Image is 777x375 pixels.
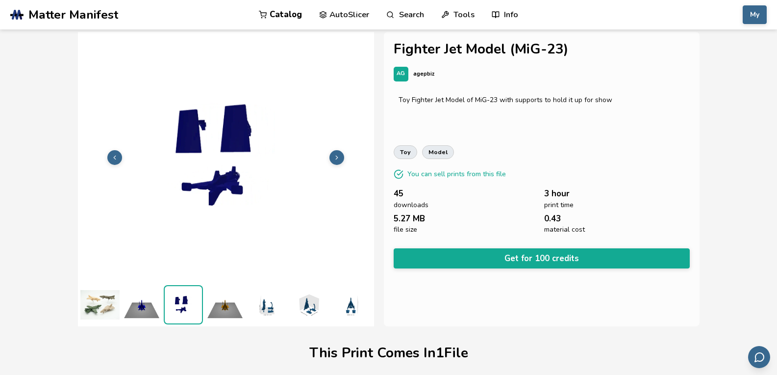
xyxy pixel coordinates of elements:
[394,226,417,234] span: file size
[544,201,574,209] span: print time
[407,169,506,179] p: You can sell prints from this file
[544,226,585,234] span: material cost
[394,189,403,198] span: 45
[309,346,468,361] h1: This Print Comes In 1 File
[743,5,767,24] button: My
[394,214,425,223] span: 5.27 MB
[394,201,428,209] span: downloads
[394,42,690,57] h1: Fighter Jet Model (MiG-23)
[394,145,417,159] a: toy
[748,346,770,368] button: Send feedback via email
[205,285,245,324] img: 1_Print_Preview
[544,214,561,223] span: 0.43
[28,8,118,22] span: Matter Manifest
[247,285,286,324] img: 1_3D_Dimensions
[399,96,685,104] div: Toy Fighter Jet Model of MiG-23 with supports to hold it up for show
[330,285,370,324] img: 1_3D_Dimensions
[413,69,434,79] p: agepbiz
[394,248,690,268] button: Get for 100 credits
[397,71,405,77] span: AG
[422,145,454,159] a: model
[289,285,328,324] img: 1_3D_Dimensions
[544,189,570,198] span: 3 hour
